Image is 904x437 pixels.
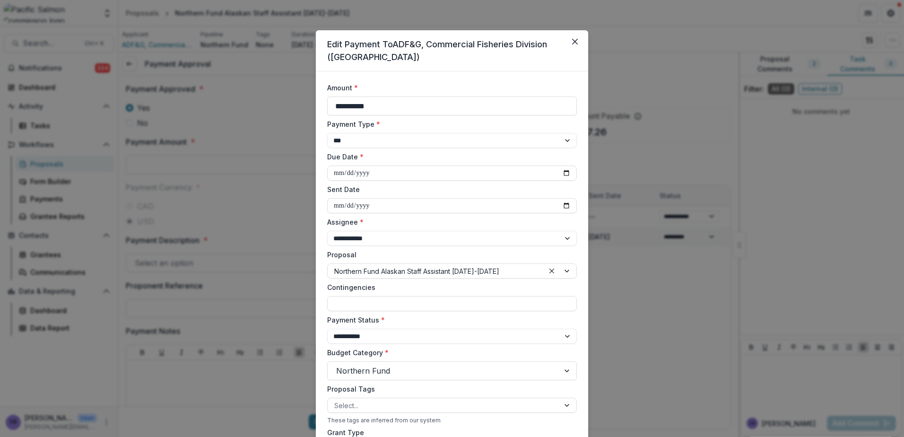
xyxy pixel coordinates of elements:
[327,282,571,292] label: Contingencies
[316,30,588,71] header: Edit Payment To ADF&G, Commercial Fisheries Division ([GEOGRAPHIC_DATA])
[327,184,571,194] label: Sent Date
[327,152,571,162] label: Due Date
[327,384,571,394] label: Proposal Tags
[327,217,571,227] label: Assignee
[327,348,571,358] label: Budget Category
[327,315,571,325] label: Payment Status
[327,119,571,129] label: Payment Type
[546,265,557,277] div: Clear selected options
[327,417,577,424] div: These tags are inferred from our system
[567,34,582,49] button: Close
[327,250,571,260] label: Proposal
[327,83,571,93] label: Amount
